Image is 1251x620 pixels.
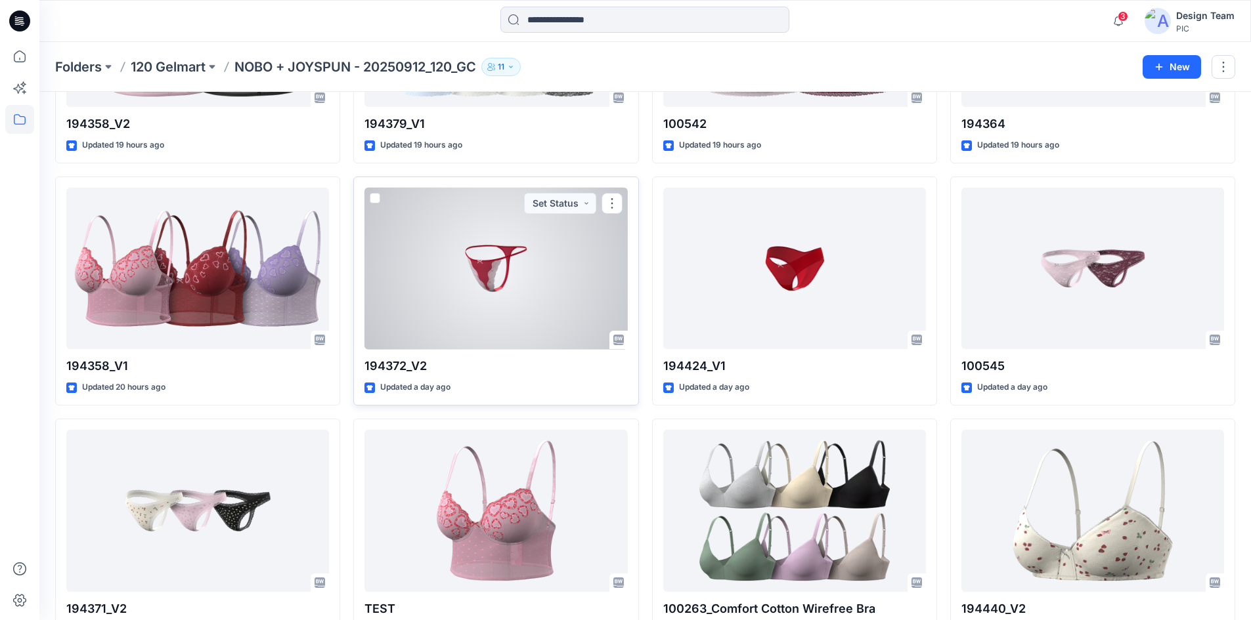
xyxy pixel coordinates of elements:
a: Folders [55,58,102,76]
button: New [1143,55,1201,79]
p: 11 [498,60,504,74]
a: 194358_V1 [66,188,329,350]
p: Updated 19 hours ago [82,138,164,152]
a: 194372_V2 [364,188,627,350]
p: Updated 19 hours ago [977,138,1059,152]
p: NOBO + JOYSPUN - 20250912_120_GC [234,58,476,76]
a: 100545 [961,188,1224,350]
p: 100263_Comfort Cotton Wirefree Bra [663,600,926,618]
a: 100263_Comfort Cotton Wirefree Bra [663,430,926,592]
p: 100542 [663,115,926,133]
a: 194371_V2 [66,430,329,592]
p: 194440_V2 [961,600,1224,618]
p: Updated a day ago [380,381,450,394]
p: Updated 19 hours ago [679,138,761,152]
p: 194371_V2 [66,600,329,618]
p: 194379_V1 [364,115,627,133]
p: 194424_V1 [663,357,926,375]
p: Updated 19 hours ago [380,138,462,152]
span: 3 [1118,11,1128,22]
a: TEST [364,430,627,592]
p: Updated a day ago [977,381,1047,394]
p: Updated a day ago [679,381,749,394]
p: Updated 20 hours ago [82,381,165,394]
p: 194364 [961,115,1224,133]
button: 11 [481,58,521,76]
p: TEST [364,600,627,618]
img: avatar [1145,8,1171,34]
a: 120 Gelmart [131,58,206,76]
p: 194358_V2 [66,115,329,133]
a: 194440_V2 [961,430,1224,592]
p: 194358_V1 [66,357,329,375]
a: 194424_V1 [663,188,926,350]
div: PIC [1176,24,1235,33]
div: Design Team [1176,8,1235,24]
p: 194372_V2 [364,357,627,375]
p: 100545 [961,357,1224,375]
